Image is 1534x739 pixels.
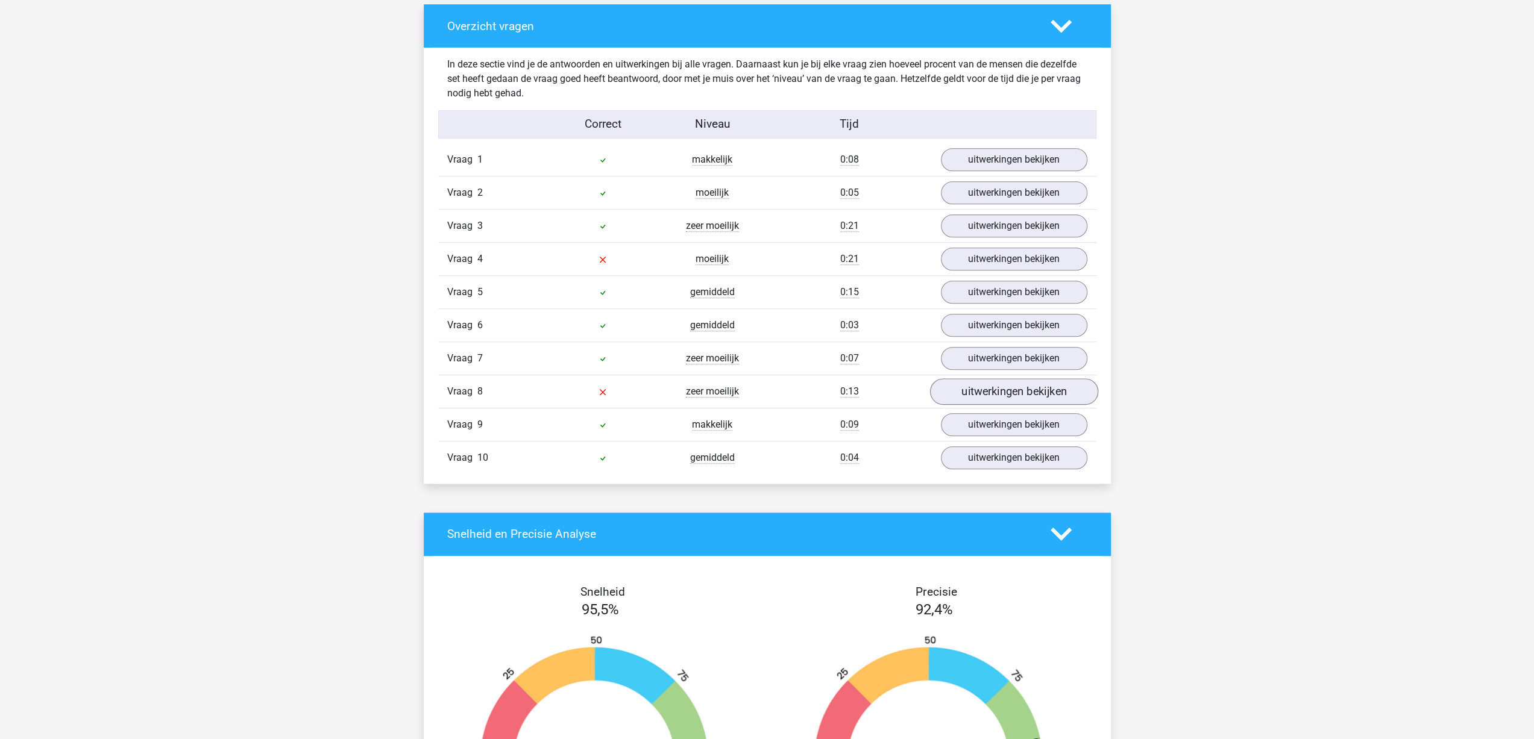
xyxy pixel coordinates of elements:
[447,219,477,233] span: Vraag
[840,286,859,298] span: 0:15
[929,378,1098,405] a: uitwerkingen bekijken
[916,601,953,618] span: 92,4%
[941,281,1087,304] a: uitwerkingen bekijken
[447,351,477,366] span: Vraag
[840,352,859,364] span: 0:07
[840,419,859,431] span: 0:09
[840,385,859,398] span: 0:13
[941,148,1087,171] a: uitwerkingen bekijken
[477,352,483,364] span: 7
[941,413,1087,436] a: uitwerkingen bekijken
[447,384,477,399] span: Vraag
[686,220,739,232] span: zeer moeilijk
[477,220,483,231] span: 3
[447,527,1033,541] h4: Snelheid en Precisie Analyse
[692,154,732,166] span: makkelijk
[941,181,1087,204] a: uitwerkingen bekijken
[686,385,739,398] span: zeer moeilijk
[447,152,477,167] span: Vraag
[447,451,477,465] span: Vraag
[692,419,732,431] span: makkelijk
[941,214,1087,237] a: uitwerkingen bekijken
[477,419,483,430] span: 9
[690,319,735,331] span: gemiddeld
[941,314,1087,337] a: uitwerkingen bekijken
[447,252,477,266] span: Vraag
[840,452,859,464] span: 0:04
[477,253,483,264] span: 4
[477,319,483,331] span: 6
[477,154,483,165] span: 1
[447,417,477,432] span: Vraag
[686,352,739,364] span: zeer moeilijk
[658,116,767,133] div: Niveau
[447,186,477,200] span: Vraag
[548,116,658,133] div: Correct
[447,19,1033,33] h4: Overzicht vragen
[840,253,859,265] span: 0:21
[767,116,931,133] div: Tijd
[690,452,735,464] span: gemiddeld
[941,446,1087,469] a: uitwerkingen bekijken
[840,154,859,166] span: 0:08
[941,347,1087,370] a: uitwerkingen bekijken
[447,285,477,299] span: Vraag
[582,601,619,618] span: 95,5%
[840,319,859,331] span: 0:03
[477,187,483,198] span: 2
[781,585,1092,599] h4: Precisie
[477,286,483,298] span: 5
[696,253,729,265] span: moeilijk
[477,385,483,397] span: 8
[941,248,1087,270] a: uitwerkingen bekijken
[696,187,729,199] span: moeilijk
[447,318,477,332] span: Vraag
[447,585,758,599] h4: Snelheid
[840,187,859,199] span: 0:05
[690,286,735,298] span: gemiddeld
[840,220,859,232] span: 0:21
[477,452,488,463] span: 10
[438,57,1096,101] div: In deze sectie vind je de antwoorden en uitwerkingen bij alle vragen. Daarnaast kun je bij elke v...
